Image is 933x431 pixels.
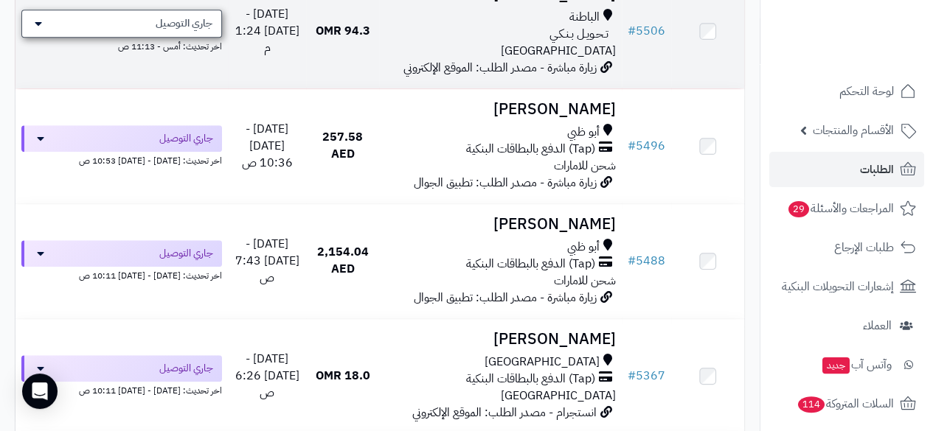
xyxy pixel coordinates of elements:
span: أبو ظبي [567,124,600,141]
a: السلات المتروكة114 [769,386,924,421]
span: جاري التوصيل [159,131,213,146]
span: طلبات الإرجاع [834,237,894,258]
div: اخر تحديث: [DATE] - [DATE] 10:11 ص [21,382,222,397]
a: وآتس آبجديد [769,347,924,382]
a: المراجعات والأسئلة29 [769,191,924,226]
span: [DATE] - [DATE] 10:36 ص [242,120,293,172]
div: اخر تحديث: أمس - 11:13 ص [21,38,222,53]
span: المراجعات والأسئلة [787,198,894,219]
a: الطلبات [769,152,924,187]
span: الطلبات [860,159,894,180]
span: (Tap) الدفع بالبطاقات البنكية [466,256,595,273]
span: 29 [788,200,810,218]
span: جاري التوصيل [156,16,212,31]
img: logo-2.png [833,24,919,55]
span: # [628,137,636,155]
span: (Tap) الدفع بالبطاقات البنكية [466,371,595,388]
span: # [628,367,636,385]
span: لوحة التحكم [839,81,894,102]
span: زيارة مباشرة - مصدر الطلب: الموقع الإلكتروني [403,59,597,77]
a: لوحة التحكم [769,74,924,109]
a: #5496 [628,137,665,155]
span: الباطنة [569,9,600,26]
h3: [PERSON_NAME] [385,216,616,233]
span: السلات المتروكة [797,393,894,414]
span: جاري التوصيل [159,361,213,376]
span: العملاء [863,315,892,336]
span: أبو ظبي [567,239,600,256]
a: #5506 [628,22,665,40]
span: [DATE] - [DATE] 7:43 ص [235,235,299,287]
a: #5488 [628,252,665,270]
div: اخر تحديث: [DATE] - [DATE] 10:53 ص [21,152,222,167]
span: 257.58 AED [322,128,363,163]
span: [DATE] - [DATE] 6:26 ص [235,350,299,402]
span: [DATE] - [DATE] 1:24 م [235,5,299,57]
span: شحن للامارات [554,272,616,290]
span: جاري التوصيل [159,246,213,261]
span: وآتس آب [821,354,892,375]
span: 94.3 OMR [316,22,370,40]
span: الأقسام والمنتجات [813,120,894,141]
span: إشعارات التحويلات البنكية [782,276,894,297]
span: زيارة مباشرة - مصدر الطلب: تطبيق الجوال [414,174,597,192]
a: إشعارات التحويلات البنكية [769,269,924,304]
span: 114 [797,396,826,413]
span: # [628,252,636,270]
span: شحن للامارات [554,157,616,175]
span: 2,154.04 AED [317,243,369,278]
div: اخر تحديث: [DATE] - [DATE] 10:11 ص [21,267,222,282]
div: Open Intercom Messenger [22,374,58,409]
h3: [PERSON_NAME] [385,331,616,348]
span: (Tap) الدفع بالبطاقات البنكية [466,141,595,158]
a: طلبات الإرجاع [769,230,924,265]
span: [GEOGRAPHIC_DATA] [501,42,616,60]
a: #5367 [628,367,665,385]
span: جديد [822,357,850,374]
h3: [PERSON_NAME] [385,101,616,118]
span: تـحـويـل بـنـكـي [549,26,608,43]
a: العملاء [769,308,924,343]
span: زيارة مباشرة - مصدر الطلب: تطبيق الجوال [414,289,597,306]
span: انستجرام - مصدر الطلب: الموقع الإلكتروني [412,404,597,421]
span: [GEOGRAPHIC_DATA] [501,387,616,404]
span: [GEOGRAPHIC_DATA] [485,354,600,371]
span: # [628,22,636,40]
span: 18.0 OMR [316,367,370,385]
